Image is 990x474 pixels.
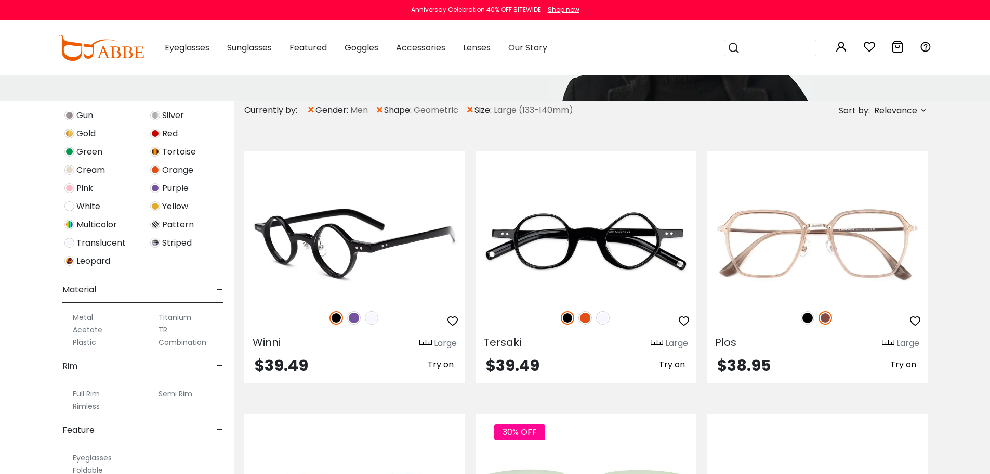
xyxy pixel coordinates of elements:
span: - [217,277,223,302]
img: Red [150,129,160,138]
span: Men [350,104,368,117]
span: White [76,200,100,213]
img: Black Winni - TR ,Adjust Nose Pads [244,189,465,300]
img: Striped [150,238,160,248]
span: Multicolor [76,219,117,231]
span: × [307,101,315,120]
img: Cream [64,165,74,175]
span: Plos [715,335,736,350]
label: TR [159,324,167,336]
span: Tortoise [162,146,196,158]
span: Material [62,277,96,302]
img: Multicolor [64,220,74,229]
img: Translucent [64,238,74,248]
a: Shop now [543,5,579,14]
img: Black Tersaki - TR ,Adjust Nose Pads [476,189,696,300]
span: Rim [62,354,77,379]
label: Rimless [73,400,100,413]
span: Sunglasses [227,42,272,54]
span: Sort by: [839,105,870,117]
img: Black [561,311,574,325]
span: Geometric [414,104,458,117]
span: $39.49 [486,354,539,377]
img: Green [64,147,74,157]
img: Translucent [596,311,610,325]
img: Brown [819,311,832,325]
span: Pink [76,182,93,195]
div: Large [896,337,919,350]
img: Purple [347,311,361,325]
span: Feature [62,418,95,443]
img: Gold [64,129,74,138]
img: size ruler [419,339,432,347]
span: Cream [76,164,105,176]
label: Semi Rim [159,388,192,400]
div: Anniversay Celebration 40% OFF SITEWIDE [411,5,541,15]
span: size: [474,104,494,117]
label: Metal [73,311,93,324]
span: Silver [162,109,184,122]
span: × [466,101,474,120]
img: Yellow [150,201,160,211]
div: Shop now [548,5,579,15]
img: Brown Plos - Titanium,TR ,Adjust Nose Pads [707,189,928,300]
img: Gun [64,110,74,120]
span: Try on [890,358,916,370]
span: $38.95 [717,354,771,377]
span: $39.49 [255,354,308,377]
span: Translucent [76,237,126,249]
span: Featured [289,42,327,54]
span: Gun [76,109,93,122]
img: size ruler [651,339,663,347]
span: Relevance [874,101,917,120]
span: Winni [253,335,281,350]
span: Lenses [463,42,491,54]
span: Eyeglasses [165,42,209,54]
span: Gold [76,127,96,140]
span: Accessories [396,42,445,54]
label: Acetate [73,324,102,336]
img: Tortoise [150,147,160,157]
span: Red [162,127,178,140]
img: Purple [150,183,160,193]
img: Orange [578,311,592,325]
span: Try on [428,358,454,370]
img: size ruler [882,339,894,347]
span: Striped [162,237,192,249]
img: Pattern [150,220,160,229]
span: Our Story [508,42,547,54]
img: Black [801,311,814,325]
label: Eyeglasses [73,452,112,464]
span: Leopard [76,255,110,267]
img: White [64,201,74,211]
img: Orange [150,165,160,175]
span: Green [76,146,102,158]
img: Silver [150,110,160,120]
span: Yellow [162,200,188,213]
span: Try on [659,358,685,370]
span: Tersaki [484,335,521,350]
div: Large [665,337,688,350]
span: 30% OFF [494,424,545,440]
img: Translucent [365,311,378,325]
span: × [375,101,384,120]
span: Large (133-140mm) [494,104,573,117]
span: Orange [162,164,193,176]
label: Full Rim [73,388,100,400]
div: Large [434,337,457,350]
button: Try on [425,358,457,371]
span: Purple [162,182,189,195]
img: Leopard [64,256,74,266]
img: Black [329,311,343,325]
label: Plastic [73,336,96,349]
span: - [217,418,223,443]
button: Try on [656,358,688,371]
span: Pattern [162,219,194,231]
img: Pink [64,183,74,193]
span: gender: [315,104,350,117]
img: abbeglasses.com [59,35,144,61]
span: Goggles [345,42,378,54]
